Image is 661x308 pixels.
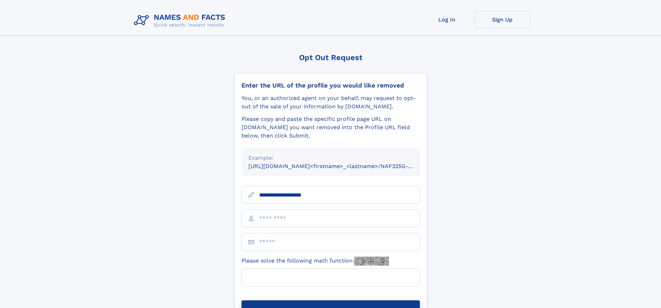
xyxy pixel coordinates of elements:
small: [URL][DOMAIN_NAME]<firstname>_<lastname>/NAF325G-xxxxxxxx [248,163,433,169]
div: Please copy and paste the specific profile page URL on [DOMAIN_NAME] you want removed into the Pr... [241,115,420,140]
a: Sign Up [475,11,530,28]
img: Logo Names and Facts [131,11,231,30]
div: You, or an authorized agent on your behalf, may request to opt-out of the sale of your informatio... [241,94,420,111]
div: Enter the URL of the profile you would like removed [241,82,420,89]
label: Please solve the following math function: [241,257,389,266]
div: Example: [248,154,413,162]
div: Opt Out Request [234,53,427,62]
a: Log In [419,11,475,28]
